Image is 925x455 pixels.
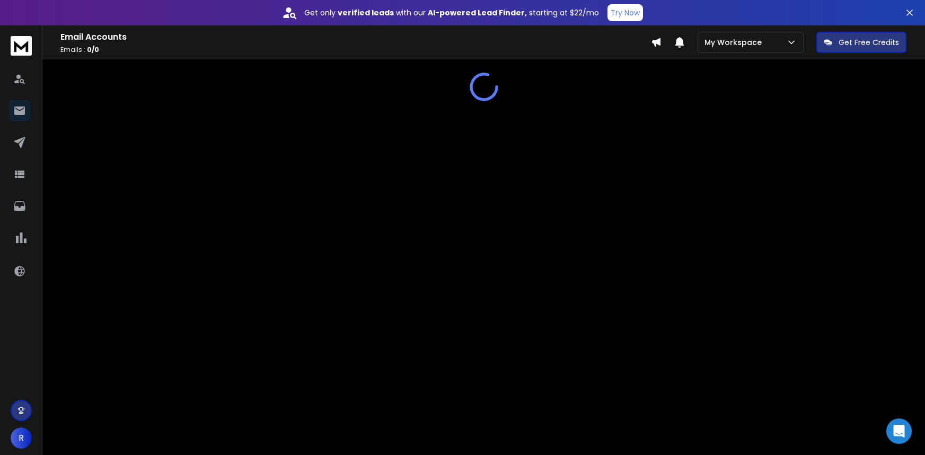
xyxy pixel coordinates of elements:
[816,32,906,53] button: Get Free Credits
[338,7,394,18] strong: verified leads
[428,7,527,18] strong: AI-powered Lead Finder,
[60,31,651,43] h1: Email Accounts
[839,37,899,48] p: Get Free Credits
[11,36,32,56] img: logo
[611,7,640,18] p: Try Now
[11,427,32,449] button: R
[886,418,912,444] div: Open Intercom Messenger
[87,45,99,54] span: 0 / 0
[607,4,643,21] button: Try Now
[60,46,651,54] p: Emails :
[704,37,766,48] p: My Workspace
[304,7,599,18] p: Get only with our starting at $22/mo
